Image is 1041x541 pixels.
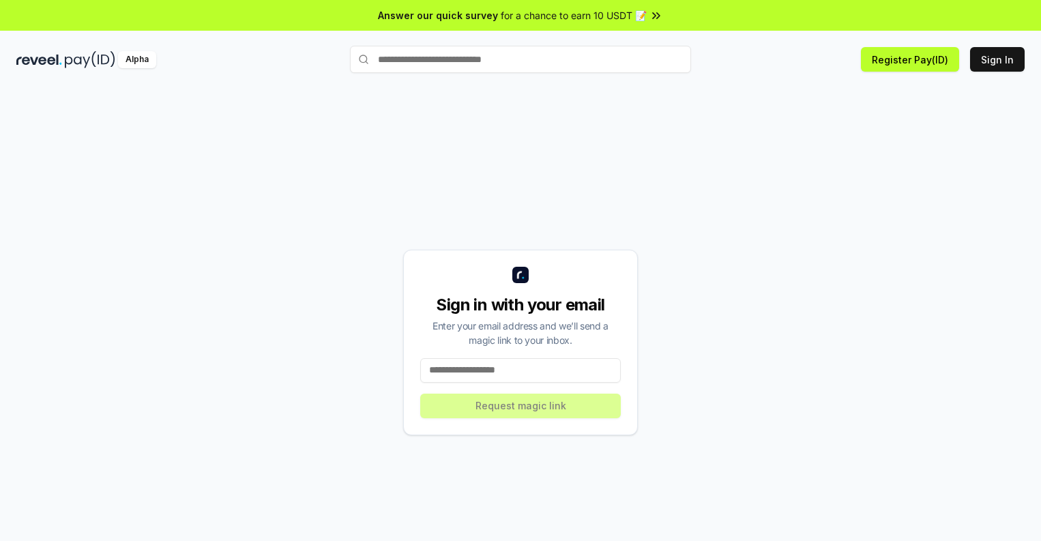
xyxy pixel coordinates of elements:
img: reveel_dark [16,51,62,68]
button: Register Pay(ID) [861,47,959,72]
span: Answer our quick survey [378,8,498,23]
img: pay_id [65,51,115,68]
span: for a chance to earn 10 USDT 📝 [501,8,647,23]
div: Enter your email address and we’ll send a magic link to your inbox. [420,319,621,347]
div: Sign in with your email [420,294,621,316]
img: logo_small [512,267,529,283]
button: Sign In [970,47,1025,72]
div: Alpha [118,51,156,68]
